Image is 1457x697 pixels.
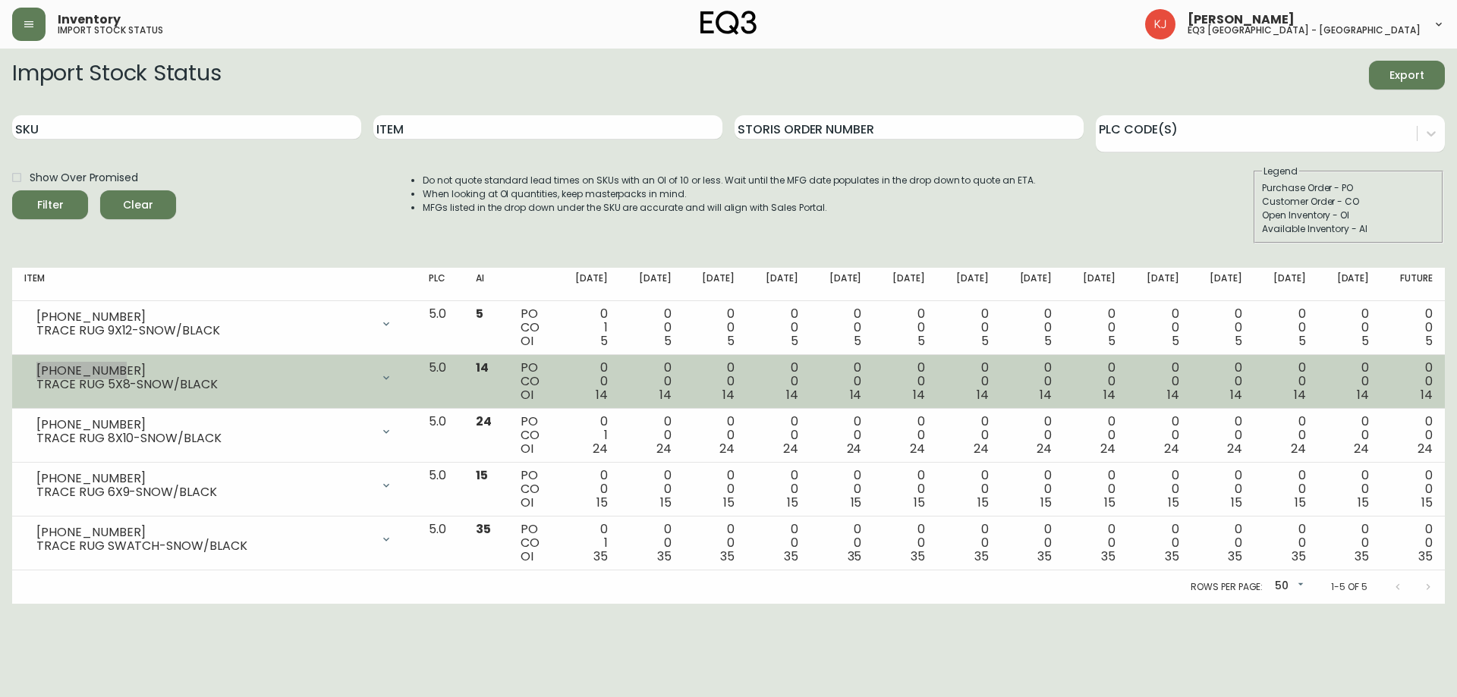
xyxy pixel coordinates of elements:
[568,361,608,402] div: 0 0
[1330,523,1370,564] div: 0 0
[1393,307,1433,348] div: 0 0
[1295,494,1306,511] span: 15
[974,440,989,457] span: 24
[1267,523,1306,564] div: 0 0
[423,201,1036,215] li: MFGs listed in the drop down under the SKU are accurate and will align with Sales Portal.
[791,332,798,350] span: 5
[521,548,533,565] span: OI
[949,361,989,402] div: 0 0
[719,440,735,457] span: 24
[1037,440,1052,457] span: 24
[1425,332,1433,350] span: 5
[848,548,862,565] span: 35
[1227,440,1242,457] span: 24
[696,361,735,402] div: 0 0
[911,548,925,565] span: 35
[476,466,488,484] span: 15
[417,268,463,301] th: PLC
[684,268,747,301] th: [DATE]
[1330,307,1370,348] div: 0 0
[1393,523,1433,564] div: 0 0
[1421,386,1433,403] span: 14
[886,307,925,348] div: 0 0
[1235,332,1242,350] span: 5
[873,268,937,301] th: [DATE]
[1292,548,1306,565] span: 35
[100,190,176,219] button: Clear
[1267,415,1306,456] div: 0 0
[632,361,672,402] div: 0 0
[1298,332,1306,350] span: 5
[1013,415,1053,456] div: 0 0
[1330,469,1370,510] div: 0 0
[476,305,483,322] span: 5
[1331,580,1367,594] p: 1-5 of 5
[12,190,88,219] button: Filter
[727,332,735,350] span: 5
[36,432,371,445] div: TRACE RUG 8X10-SNOW/BLACK
[784,548,798,565] span: 35
[568,523,608,564] div: 0 1
[556,268,620,301] th: [DATE]
[417,409,463,463] td: 5.0
[696,523,735,564] div: 0 0
[886,523,925,564] div: 0 0
[700,11,757,35] img: logo
[914,494,925,511] span: 15
[850,386,862,403] span: 14
[521,332,533,350] span: OI
[823,415,862,456] div: 0 0
[1369,61,1445,89] button: Export
[12,268,417,301] th: Item
[1167,386,1179,403] span: 14
[36,472,371,485] div: [PHONE_NUMBER]
[974,548,989,565] span: 35
[1358,494,1369,511] span: 15
[1044,332,1052,350] span: 5
[1164,440,1179,457] span: 24
[417,516,463,570] td: 5.0
[1188,14,1295,26] span: [PERSON_NAME]
[1104,494,1116,511] span: 15
[1037,548,1052,565] span: 35
[1064,268,1128,301] th: [DATE]
[521,361,545,402] div: PO CO
[24,469,404,502] div: [PHONE_NUMBER]TRACE RUG 6X9-SNOW/BLACK
[759,415,798,456] div: 0 0
[1140,415,1179,456] div: 0 0
[1172,332,1179,350] span: 5
[632,307,672,348] div: 0 0
[1013,361,1053,402] div: 0 0
[917,332,925,350] span: 5
[1188,26,1421,35] h5: eq3 [GEOGRAPHIC_DATA] - [GEOGRAPHIC_DATA]
[723,494,735,511] span: 15
[596,494,608,511] span: 15
[36,526,371,539] div: [PHONE_NUMBER]
[823,523,862,564] div: 0 0
[1204,523,1243,564] div: 0 0
[1204,469,1243,510] div: 0 0
[1355,548,1369,565] span: 35
[656,440,672,457] span: 24
[1140,361,1179,402] div: 0 0
[949,523,989,564] div: 0 0
[593,440,608,457] span: 24
[722,386,735,403] span: 14
[847,440,862,457] span: 24
[1001,268,1065,301] th: [DATE]
[1204,307,1243,348] div: 0 0
[417,355,463,409] td: 5.0
[464,268,508,301] th: AI
[596,386,608,403] span: 14
[1294,386,1306,403] span: 14
[1040,494,1052,511] span: 15
[632,469,672,510] div: 0 0
[664,332,672,350] span: 5
[1418,440,1433,457] span: 24
[1267,307,1306,348] div: 0 0
[632,523,672,564] div: 0 0
[1100,440,1116,457] span: 24
[1228,548,1242,565] span: 35
[24,415,404,448] div: [PHONE_NUMBER]TRACE RUG 8X10-SNOW/BLACK
[36,418,371,432] div: [PHONE_NUMBER]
